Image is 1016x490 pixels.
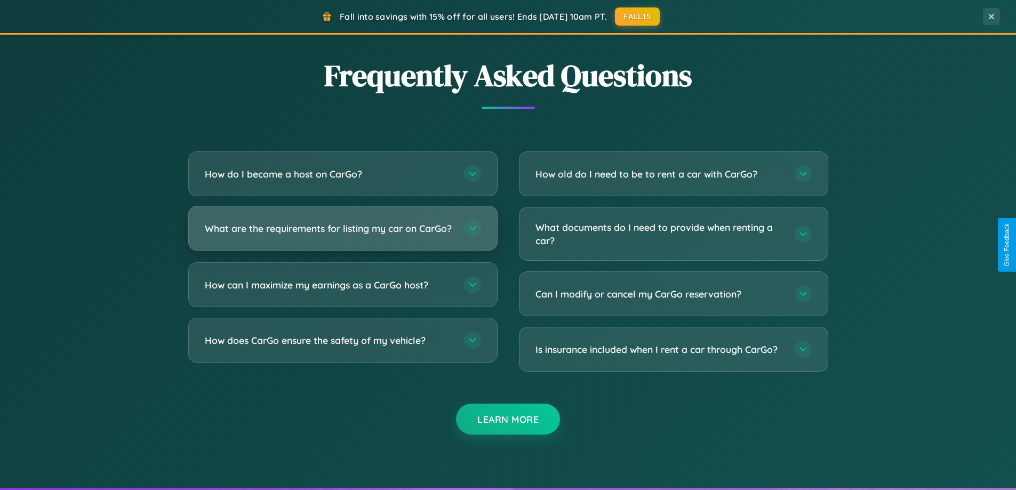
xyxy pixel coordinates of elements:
[456,404,560,435] button: Learn More
[535,343,784,356] h3: Is insurance included when I rent a car through CarGo?
[535,167,784,181] h3: How old do I need to be to rent a car with CarGo?
[205,334,453,347] h3: How does CarGo ensure the safety of my vehicle?
[535,287,784,301] h3: Can I modify or cancel my CarGo reservation?
[205,278,453,292] h3: How can I maximize my earnings as a CarGo host?
[205,222,453,235] h3: What are the requirements for listing my car on CarGo?
[1003,223,1011,267] div: Give Feedback
[340,11,607,22] span: Fall into savings with 15% off for all users! Ends [DATE] 10am PT.
[535,221,784,247] h3: What documents do I need to provide when renting a car?
[188,55,828,96] h2: Frequently Asked Questions
[615,7,660,26] button: FALL15
[205,167,453,181] h3: How do I become a host on CarGo?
